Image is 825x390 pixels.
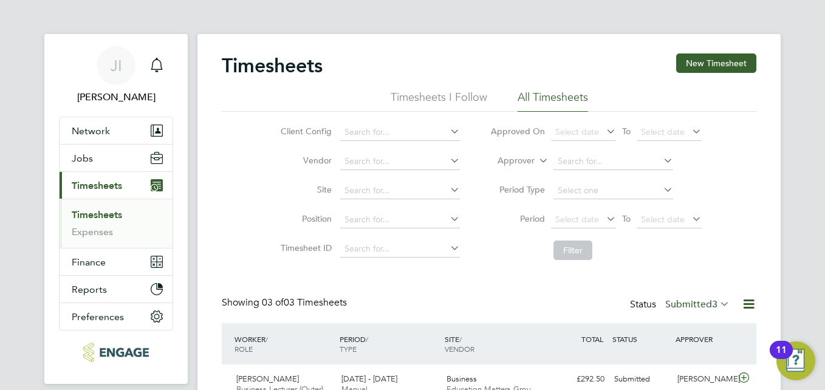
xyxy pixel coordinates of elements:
div: STATUS [609,328,673,350]
button: Network [60,117,173,144]
input: Search for... [340,124,460,141]
label: Approved On [490,126,545,137]
span: ROLE [234,344,253,354]
input: Search for... [340,153,460,170]
button: Timesheets [60,172,173,199]
a: Expenses [72,226,113,238]
button: Finance [60,248,173,275]
span: Joseph Iragi [59,90,173,104]
span: [DATE] - [DATE] [341,374,397,384]
span: To [618,123,634,139]
div: WORKER [231,328,337,360]
div: PERIOD [337,328,442,360]
span: Preferences [72,311,124,323]
span: 03 Timesheets [262,296,347,309]
a: JI[PERSON_NAME] [59,46,173,104]
a: Go to home page [59,343,173,362]
button: Open Resource Center, 11 new notifications [776,341,815,380]
label: Period [490,213,545,224]
span: Select date [641,214,685,225]
label: Client Config [277,126,332,137]
span: 3 [712,298,717,310]
li: Timesheets I Follow [391,90,487,112]
label: Submitted [665,298,730,310]
li: All Timesheets [518,90,588,112]
input: Select one [553,182,673,199]
span: TOTAL [581,334,603,344]
label: Timesheet ID [277,242,332,253]
input: Search for... [340,211,460,228]
img: educationmattersgroup-logo-retina.png [83,343,148,362]
button: Reports [60,276,173,303]
span: Reports [72,284,107,295]
span: TYPE [340,344,357,354]
input: Search for... [340,182,460,199]
span: Timesheets [72,180,122,191]
button: Jobs [60,145,173,171]
button: Preferences [60,303,173,330]
div: SITE [442,328,547,360]
span: VENDOR [445,344,474,354]
span: Select date [555,126,599,137]
nav: Main navigation [44,34,188,384]
div: Submitted [609,369,673,389]
span: Select date [641,126,685,137]
div: Timesheets [60,199,173,248]
div: Showing [222,296,349,309]
span: To [618,211,634,227]
span: / [459,334,462,344]
label: Site [277,184,332,195]
label: Position [277,213,332,224]
span: / [265,334,268,344]
span: JI [111,58,122,74]
input: Search for... [553,153,673,170]
span: / [366,334,368,344]
h2: Timesheets [222,53,323,78]
span: 03 of [262,296,284,309]
div: 11 [776,350,787,366]
label: Approver [480,155,535,167]
span: Jobs [72,152,93,164]
input: Search for... [340,241,460,258]
span: Finance [72,256,106,268]
button: New Timesheet [676,53,756,73]
div: [PERSON_NAME] [673,369,736,389]
span: Select date [555,214,599,225]
span: Network [72,125,110,137]
button: Filter [553,241,592,260]
span: Business [447,374,477,384]
div: £292.50 [546,369,609,389]
div: Status [630,296,732,313]
a: Timesheets [72,209,122,221]
span: [PERSON_NAME] [236,374,299,384]
label: Vendor [277,155,332,166]
label: Period Type [490,184,545,195]
div: APPROVER [673,328,736,350]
